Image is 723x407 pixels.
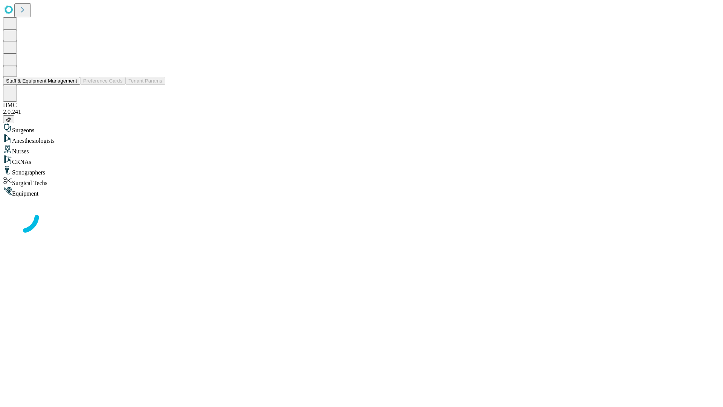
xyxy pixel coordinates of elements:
[125,77,165,85] button: Tenant Params
[3,109,720,115] div: 2.0.241
[3,102,720,109] div: HMC
[3,134,720,144] div: Anesthesiologists
[3,123,720,134] div: Surgeons
[6,116,11,122] span: @
[3,115,14,123] button: @
[80,77,125,85] button: Preference Cards
[3,165,720,176] div: Sonographers
[3,187,720,197] div: Equipment
[3,155,720,165] div: CRNAs
[3,176,720,187] div: Surgical Techs
[3,77,80,85] button: Staff & Equipment Management
[3,144,720,155] div: Nurses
